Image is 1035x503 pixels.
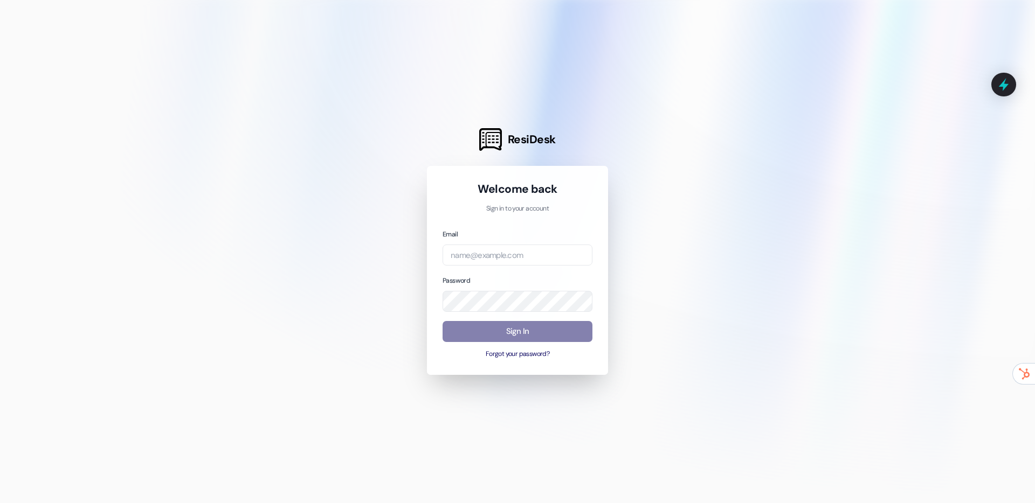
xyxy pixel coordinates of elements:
button: Sign In [443,321,592,342]
input: name@example.com [443,244,592,266]
img: ResiDesk Logo [479,128,502,151]
button: Forgot your password? [443,350,592,359]
h1: Welcome back [443,181,592,197]
label: Password [443,276,470,285]
label: Email [443,230,458,239]
p: Sign in to your account [443,204,592,214]
span: ResiDesk [508,132,556,147]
